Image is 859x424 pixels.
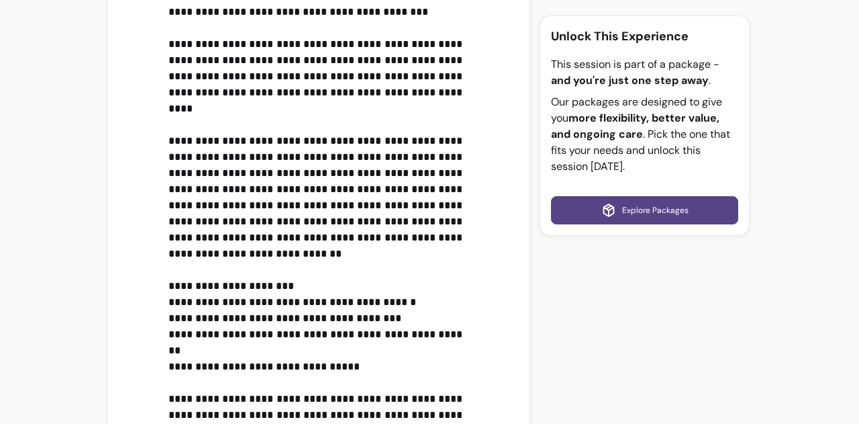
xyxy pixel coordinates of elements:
a: Explore Packages [551,196,738,224]
p: Unlock This Experience [551,27,738,46]
p: Our packages are designed to give you . Pick the one that fits your needs and unlock this session... [551,94,738,175]
b: more flexibility, better value, and ongoing care [551,111,719,141]
p: This session is part of a package - . [551,56,738,89]
b: and you're just one step away [551,73,709,87]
